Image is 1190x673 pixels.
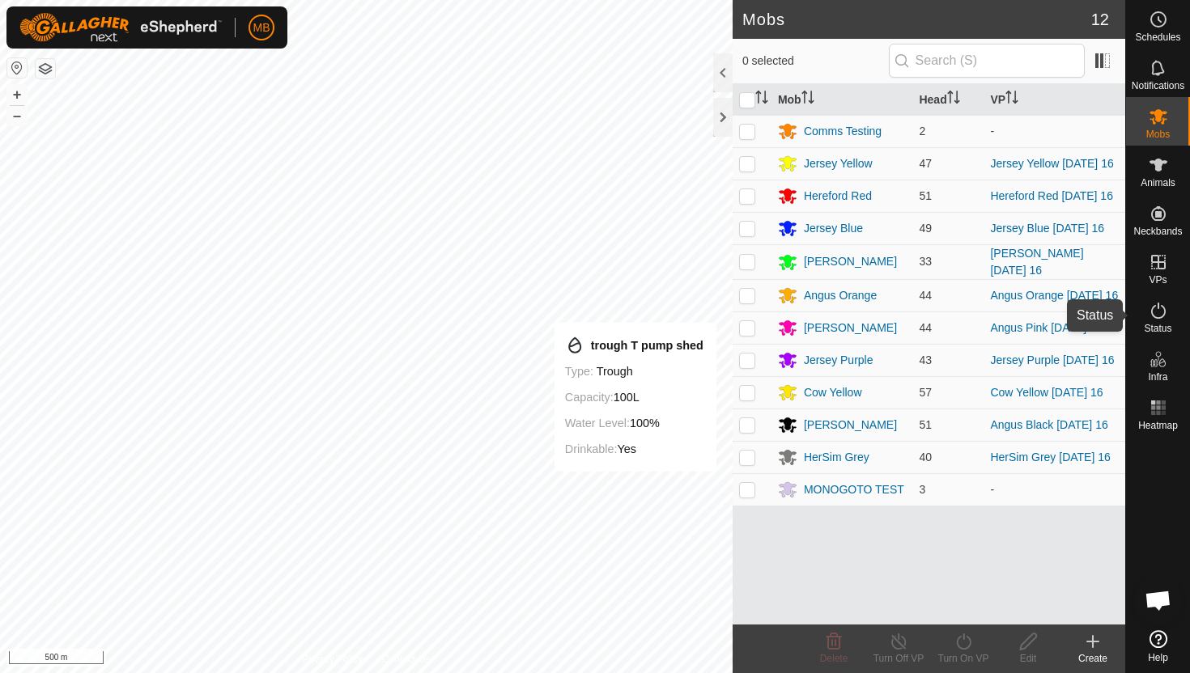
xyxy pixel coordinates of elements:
h2: Mobs [742,10,1091,29]
div: 100L [565,387,703,407]
a: Jersey Yellow [DATE] 16 [990,157,1113,170]
div: Jersey Yellow [804,155,873,172]
span: MB [253,19,270,36]
label: Capacity: [565,391,614,404]
th: VP [984,84,1125,116]
p-sorticon: Activate to sort [801,93,814,106]
span: Neckbands [1133,226,1182,236]
a: Hereford Red [DATE] 16 [990,189,1112,202]
span: 49 [919,222,932,235]
p-sorticon: Activate to sort [1005,93,1018,106]
div: Jersey Purple [804,352,873,369]
div: Cow Yellow [804,384,862,401]
a: Angus Black [DATE] 16 [990,418,1107,431]
div: Edit [996,651,1060,666]
span: trough [597,365,633,378]
div: MONOGOTO TEST [804,481,904,498]
a: Privacy Policy [302,652,363,667]
div: HerSim Grey [804,449,869,466]
label: Type: [565,365,593,378]
span: Status [1144,324,1171,333]
span: 57 [919,386,932,399]
a: Cow Yellow [DATE] 16 [990,386,1103,399]
a: Jersey Purple [DATE] 16 [990,353,1114,366]
span: Heatmap [1138,421,1178,430]
span: 40 [919,451,932,463]
div: [PERSON_NAME] [804,417,897,434]
span: 51 [919,189,932,202]
a: [PERSON_NAME] [DATE] 16 [990,247,1083,277]
td: - [984,473,1125,506]
div: Turn On VP [931,651,996,666]
a: Help [1126,624,1190,669]
span: 51 [919,418,932,431]
img: Gallagher Logo [19,13,222,42]
input: Search (S) [889,44,1085,78]
div: Yes [565,439,703,459]
div: [PERSON_NAME] [804,320,897,336]
p-sorticon: Activate to sort [755,93,768,106]
span: Infra [1148,372,1167,382]
div: 100% [565,413,703,433]
div: Jersey Blue [804,220,863,237]
a: Angus Orange [DATE] 16 [990,289,1118,302]
span: 3 [919,483,925,496]
label: Drinkable: [565,442,618,455]
div: Angus Orange [804,287,877,304]
span: 47 [919,157,932,170]
span: 0 selected [742,53,889,70]
span: 44 [919,289,932,302]
div: trough T pump shed [565,336,703,355]
label: Water Level: [565,417,630,430]
a: HerSim Grey [DATE] 16 [990,451,1110,463]
th: Head [912,84,984,116]
a: Angus Pink [DATE] 16 [990,321,1102,334]
td: - [984,115,1125,147]
span: 33 [919,255,932,268]
button: Map Layers [36,59,55,78]
span: Help [1148,653,1168,662]
span: 43 [919,353,932,366]
span: Notifications [1132,81,1184,91]
button: + [7,85,27,104]
button: Reset Map [7,58,27,78]
span: 44 [919,321,932,334]
span: Schedules [1135,32,1180,42]
span: 12 [1091,7,1109,32]
div: Comms Testing [804,123,882,140]
span: Delete [820,653,848,664]
span: Mobs [1146,129,1170,139]
button: – [7,106,27,125]
div: Hereford Red [804,188,872,205]
div: Open chat [1134,576,1183,624]
span: VPs [1149,275,1167,285]
div: [PERSON_NAME] [804,253,897,270]
a: Jersey Blue [DATE] 16 [990,222,1104,235]
p-sorticon: Activate to sort [947,93,960,106]
div: Create [1060,651,1125,666]
a: Contact Us [382,652,430,667]
th: Mob [771,84,913,116]
span: Animals [1141,178,1175,188]
div: Turn Off VP [866,651,931,666]
span: 2 [919,125,925,138]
